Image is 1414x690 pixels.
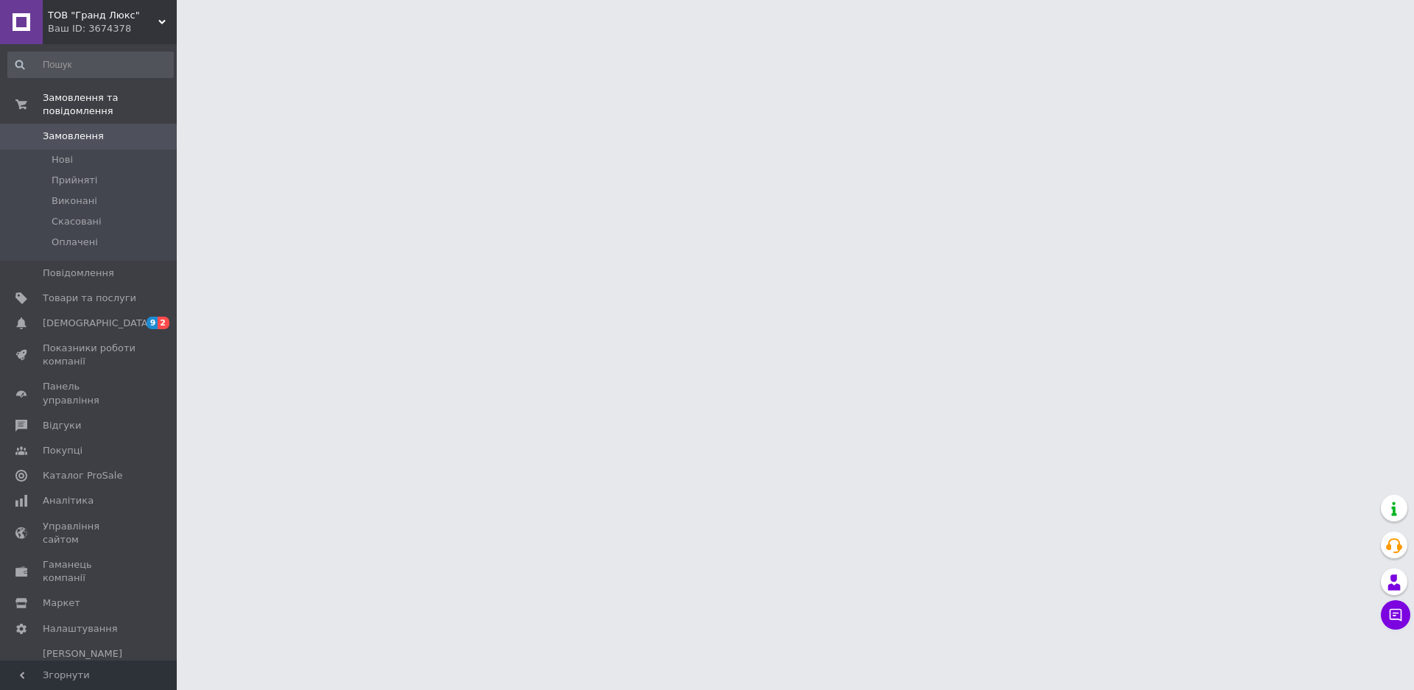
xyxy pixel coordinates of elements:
[7,52,174,78] input: Пошук
[43,444,82,457] span: Покупці
[43,469,122,482] span: Каталог ProSale
[43,130,104,143] span: Замовлення
[52,236,98,249] span: Оплачені
[43,647,136,688] span: [PERSON_NAME] та рахунки
[43,380,136,406] span: Панель управління
[43,342,136,368] span: Показники роботи компанії
[43,419,81,432] span: Відгуки
[43,596,80,610] span: Маркет
[43,494,94,507] span: Аналітика
[158,317,169,329] span: 2
[52,153,73,166] span: Нові
[43,317,152,330] span: [DEMOGRAPHIC_DATA]
[48,22,177,35] div: Ваш ID: 3674378
[1381,600,1410,630] button: Чат з покупцем
[43,292,136,305] span: Товари та послуги
[147,317,158,329] span: 9
[52,174,97,187] span: Прийняті
[43,622,118,636] span: Налаштування
[48,9,158,22] span: ТОВ "Гранд Люкс"
[52,194,97,208] span: Виконані
[43,558,136,585] span: Гаманець компанії
[43,267,114,280] span: Повідомлення
[43,91,177,118] span: Замовлення та повідомлення
[52,215,102,228] span: Скасовані
[43,520,136,546] span: Управління сайтом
